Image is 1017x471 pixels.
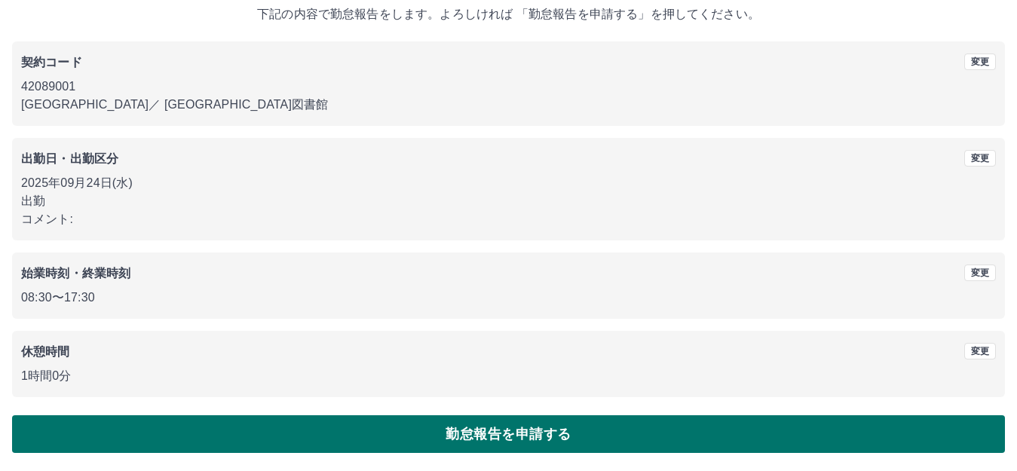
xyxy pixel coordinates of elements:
b: 出勤日・出勤区分 [21,152,118,165]
button: 変更 [964,265,996,281]
b: 始業時刻・終業時刻 [21,267,130,280]
p: 下記の内容で勤怠報告をします。よろしければ 「勤怠報告を申請する」を押してください。 [12,5,1005,23]
button: 変更 [964,150,996,167]
p: [GEOGRAPHIC_DATA] ／ [GEOGRAPHIC_DATA]図書館 [21,96,996,114]
p: 2025年09月24日(水) [21,174,996,192]
p: 42089001 [21,78,996,96]
button: 変更 [964,54,996,70]
b: 契約コード [21,56,82,69]
b: 休憩時間 [21,345,70,358]
p: 08:30 〜 17:30 [21,289,996,307]
button: 変更 [964,343,996,359]
p: 出勤 [21,192,996,210]
button: 勤怠報告を申請する [12,415,1005,453]
p: コメント: [21,210,996,228]
p: 1時間0分 [21,367,996,385]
